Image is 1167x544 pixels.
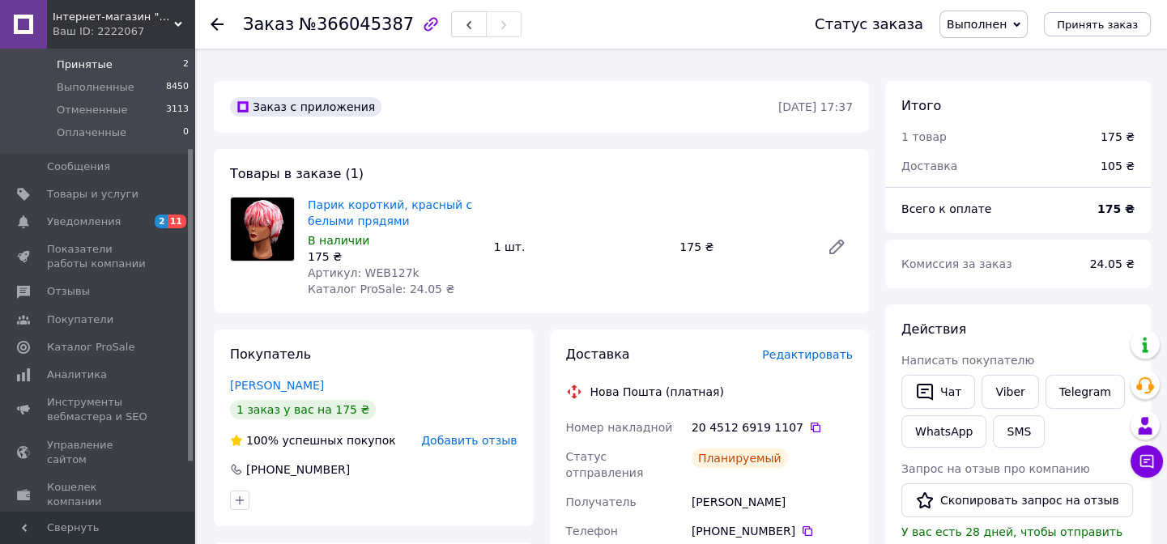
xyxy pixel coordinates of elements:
[47,187,138,202] span: Товары и услуги
[947,18,1007,31] span: Выполнен
[692,448,788,468] div: Планируемый
[901,321,966,337] span: Действия
[901,130,947,143] span: 1 товар
[183,125,189,140] span: 0
[692,523,853,539] div: [PHONE_NUMBER]
[901,462,1090,475] span: Запрос на отзыв про компанию
[1044,12,1151,36] button: Принять заказ
[57,103,127,117] span: Отмененные
[230,166,364,181] span: Товары в заказе (1)
[53,10,174,24] span: Інтернет-магазин "Карнавал"
[901,257,1012,270] span: Комиссия за заказ
[901,415,986,448] a: WhatsApp
[230,346,311,362] span: Покупатель
[166,80,189,95] span: 8450
[566,346,630,362] span: Доставка
[47,284,90,299] span: Отзывы
[299,15,414,34] span: №366045387
[308,266,420,279] span: Артикул: WEB127k
[1091,148,1144,184] div: 105 ₴
[692,419,853,436] div: 20 4512 6919 1107
[688,487,856,516] div: [PERSON_NAME]
[308,234,369,247] span: В наличии
[168,215,186,228] span: 11
[47,480,150,509] span: Кошелек компании
[421,434,517,447] span: Добавить отзыв
[586,384,728,400] div: Нова Пошта (платная)
[245,461,351,478] div: [PHONE_NUMBER]
[1046,375,1125,409] a: Telegram
[47,438,150,467] span: Управление сайтом
[566,495,637,508] span: Получатель
[566,450,644,479] span: Статус отправления
[230,379,324,392] a: [PERSON_NAME]
[155,215,168,228] span: 2
[1101,129,1135,145] div: 175 ₴
[53,24,194,39] div: Ваш ID: 2222067
[211,16,224,32] div: Вернуться назад
[246,434,279,447] span: 100%
[1097,202,1135,215] b: 175 ₴
[47,215,121,229] span: Уведомления
[1131,445,1163,478] button: Чат с покупателем
[762,348,853,361] span: Редактировать
[1057,19,1138,31] span: Принять заказ
[47,340,134,355] span: Каталог ProSale
[230,97,381,117] div: Заказ с приложения
[57,125,126,140] span: Оплаченные
[47,312,113,327] span: Покупатели
[57,80,134,95] span: Выполненные
[778,100,853,113] time: [DATE] 17:37
[901,98,941,113] span: Итого
[901,202,991,215] span: Всего к оплате
[230,400,376,419] div: 1 заказ у вас на 175 ₴
[901,159,957,172] span: Доставка
[47,159,110,174] span: Сообщения
[993,415,1045,448] button: SMS
[183,57,189,72] span: 2
[47,395,150,424] span: Инструменты вебмастера и SEO
[820,231,853,263] a: Редактировать
[231,198,294,261] img: Парик короткий, красный с белыми прядями
[566,421,673,434] span: Номер накладной
[901,354,1034,367] span: Написать покупателю
[673,236,814,258] div: 175 ₴
[47,368,107,382] span: Аналитика
[901,483,1133,517] button: Скопировать запрос на отзыв
[308,283,454,295] span: Каталог ProSale: 24.05 ₴
[166,103,189,117] span: 3113
[308,198,472,227] a: Парик короткий, красный с белыми прядями
[57,57,113,72] span: Принятые
[1090,257,1135,270] span: 24.05 ₴
[243,15,294,34] span: Заказ
[488,236,674,258] div: 1 шт.
[982,375,1038,409] a: Viber
[47,242,150,271] span: Показатели работы компании
[308,249,481,265] div: 175 ₴
[815,16,923,32] div: Статус заказа
[901,375,975,409] button: Чат
[230,432,396,448] div: успешных покупок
